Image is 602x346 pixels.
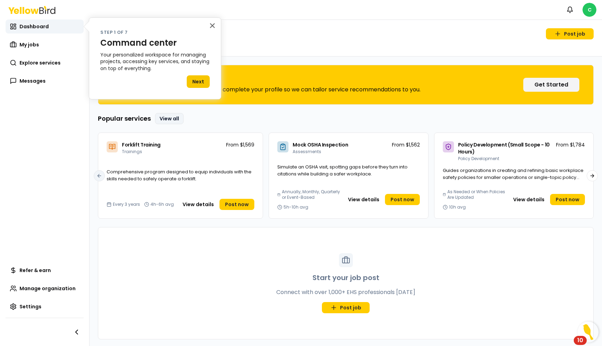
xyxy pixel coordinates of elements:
a: Post job [322,302,370,313]
span: Dashboard [20,23,49,30]
button: Close [209,20,216,31]
span: Manage organization [20,285,76,292]
h3: Popular services [98,114,151,123]
p: Your personalized workspace for managing projects, accessing key services, and staying on top of ... [100,52,210,72]
span: Post now [391,196,414,203]
a: Post job [546,28,594,39]
span: 5h-10h avg [284,204,308,210]
span: Settings [20,303,41,310]
span: Messages [20,77,46,84]
h3: Complete Your Profile [134,76,420,81]
h1: Welcome [98,37,594,48]
a: View all [155,113,184,124]
span: Comprehensive program designed to equip individuals with the skills needed to safely operate a fo... [107,168,252,182]
span: Post now [556,196,579,203]
span: Refer & earn [20,267,51,274]
p: From $1,562 [392,141,420,148]
span: Trainings [122,149,142,155]
span: Post now [225,201,249,208]
p: From $1,569 [226,141,254,148]
a: Refer & earn [6,263,84,277]
a: Manage organization [6,281,84,295]
p: For a better experience, please complete your profile so we can tailor service recommendations to... [134,85,420,94]
a: Messages [6,74,84,88]
div: Complete Your ProfileFor a better experience, please complete your profile so we can tailor servi... [98,65,594,105]
span: Assessments [293,149,321,155]
span: Simulate an OSHA visit, spotting gaps before they turn into citations while building a safer work... [277,164,408,177]
span: C [582,3,596,17]
button: View details [344,194,384,205]
span: Policy Development (Small Scope - 10 Hours) [458,141,550,155]
span: 10h avg [449,204,466,210]
span: Policy Development [458,156,499,161]
a: Post now [385,194,420,205]
button: Open Resource Center, 10 new notifications [578,322,599,343]
span: Every 3 years [113,202,140,207]
p: Command center [100,38,210,48]
span: Guides organizations in creating and refining basic workplace safety policies for smaller operati... [443,167,584,187]
span: My jobs [20,41,39,48]
span: Forklift Training [122,141,161,148]
a: My jobs [6,38,84,52]
span: 4h-6h avg [150,202,174,207]
p: Step 1 of 7 [100,29,210,36]
button: Next [187,75,210,88]
span: Annually, Monthly, Quarterly or Event-Based [282,189,341,200]
button: View details [509,194,549,205]
h3: Start your job post [312,273,379,283]
span: Explore services [20,59,61,66]
p: From $1,784 [556,141,585,148]
button: Get Started [523,78,579,92]
a: Settings [6,300,84,314]
span: As Needed or When Policies Are Updated [447,189,506,200]
button: View details [178,199,218,210]
span: Mock OSHA Inspection [293,141,348,148]
a: Dashboard [6,20,84,33]
a: Post now [219,199,254,210]
a: Post now [550,194,585,205]
a: Explore services [6,56,84,70]
p: Connect with over 1,000+ EHS professionals [DATE] [276,288,415,296]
